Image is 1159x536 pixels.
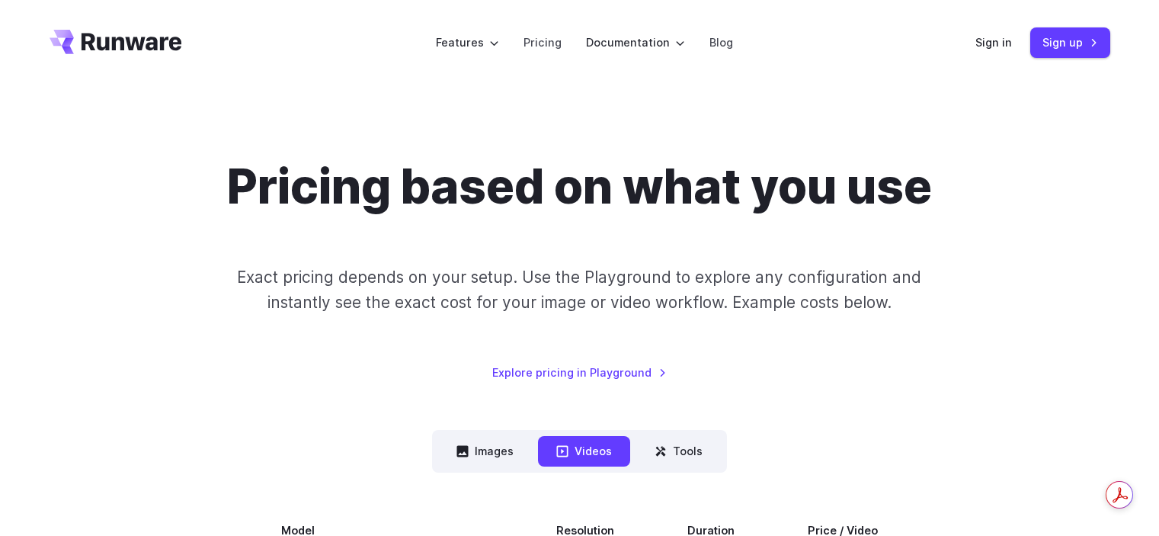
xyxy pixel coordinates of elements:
h1: Pricing based on what you use [227,159,932,216]
button: Tools [636,436,721,466]
button: Videos [538,436,630,466]
label: Features [436,34,499,51]
label: Documentation [586,34,685,51]
a: Pricing [523,34,562,51]
a: Explore pricing in Playground [492,364,667,381]
a: Go to / [50,30,182,54]
a: Sign up [1030,27,1110,57]
a: Sign in [975,34,1012,51]
p: Exact pricing depends on your setup. Use the Playground to explore any configuration and instantl... [208,265,950,316]
a: Blog [709,34,733,51]
button: Images [438,436,532,466]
